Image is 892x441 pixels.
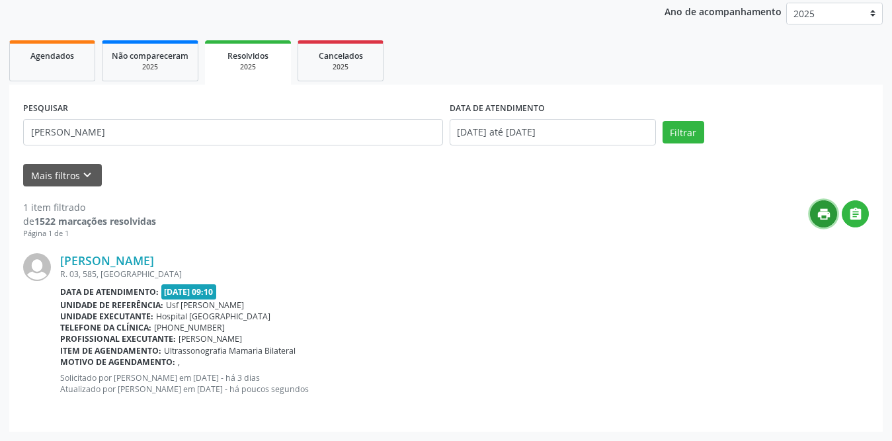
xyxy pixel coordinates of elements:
[848,207,863,221] i: 
[817,207,831,221] i: print
[112,50,188,61] span: Não compareceram
[842,200,869,227] button: 
[60,333,176,344] b: Profissional executante:
[23,164,102,187] button: Mais filtroskeyboard_arrow_down
[663,121,704,143] button: Filtrar
[23,99,68,119] label: PESQUISAR
[60,311,153,322] b: Unidade executante:
[112,62,188,72] div: 2025
[23,119,443,145] input: Nome, CNS
[156,311,270,322] span: Hospital [GEOGRAPHIC_DATA]
[60,372,869,395] p: Solicitado por [PERSON_NAME] em [DATE] - há 3 dias Atualizado por [PERSON_NAME] em [DATE] - há po...
[30,50,74,61] span: Agendados
[810,200,837,227] button: print
[154,322,225,333] span: [PHONE_NUMBER]
[227,50,268,61] span: Resolvidos
[60,253,154,268] a: [PERSON_NAME]
[450,99,545,119] label: DATA DE ATENDIMENTO
[60,356,175,368] b: Motivo de agendamento:
[23,253,51,281] img: img
[164,345,296,356] span: Ultrassonografia Mamaria Bilateral
[23,214,156,228] div: de
[179,333,242,344] span: [PERSON_NAME]
[34,215,156,227] strong: 1522 marcações resolvidas
[450,119,656,145] input: Selecione um intervalo
[23,200,156,214] div: 1 item filtrado
[166,300,244,311] span: Usf [PERSON_NAME]
[665,3,782,19] p: Ano de acompanhamento
[60,300,163,311] b: Unidade de referência:
[60,286,159,298] b: Data de atendimento:
[80,168,95,182] i: keyboard_arrow_down
[319,50,363,61] span: Cancelados
[214,62,282,72] div: 2025
[60,322,151,333] b: Telefone da clínica:
[161,284,217,300] span: [DATE] 09:10
[23,228,156,239] div: Página 1 de 1
[60,268,869,280] div: R. 03, 585, [GEOGRAPHIC_DATA]
[307,62,374,72] div: 2025
[60,345,161,356] b: Item de agendamento:
[178,356,180,368] span: ,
